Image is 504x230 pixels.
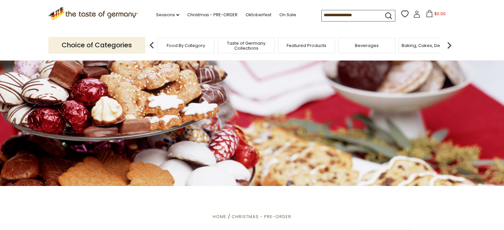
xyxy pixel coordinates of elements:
a: Seasons [156,11,179,19]
button: $0.00 [422,10,450,20]
img: previous arrow [145,39,158,52]
a: Oktoberfest [246,11,271,19]
a: Christmas - PRE-ORDER [232,213,291,220]
a: Home [213,213,227,220]
span: $0.00 [434,11,446,17]
a: Taste of Germany Collections [220,41,273,51]
a: Featured Products [287,43,326,48]
a: Food By Category [167,43,205,48]
a: On Sale [279,11,296,19]
p: Choice of Categories [48,37,145,53]
a: Baking, Cakes, Desserts [402,43,453,48]
a: Christmas - PRE-ORDER [187,11,238,19]
a: Beverages [355,43,379,48]
img: next arrow [443,39,456,52]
